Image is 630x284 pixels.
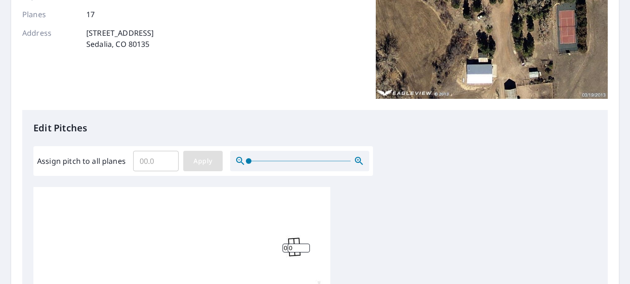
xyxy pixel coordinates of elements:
[183,151,223,171] button: Apply
[37,155,126,167] label: Assign pitch to all planes
[191,155,215,167] span: Apply
[33,121,597,135] p: Edit Pitches
[22,9,78,20] p: Planes
[22,27,78,50] p: Address
[86,9,95,20] p: 17
[133,148,179,174] input: 00.0
[86,27,154,50] p: [STREET_ADDRESS] Sedalia, CO 80135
